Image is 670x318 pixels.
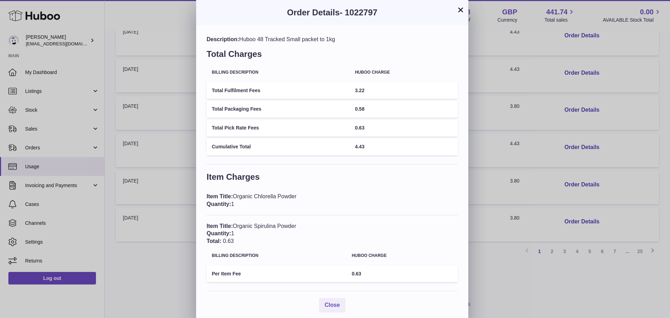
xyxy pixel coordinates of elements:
[223,238,234,244] span: 0.63
[207,7,458,18] h3: Order Details
[207,238,221,244] span: Total:
[350,65,458,80] th: Huboo charge
[352,271,361,276] span: 0.63
[355,88,364,93] span: 3.22
[355,106,364,112] span: 0.58
[207,65,350,80] th: Billing Description
[207,265,347,282] td: Per Item Fee
[347,248,458,263] th: Huboo charge
[207,193,458,208] div: Organic Chlorella Powder 1
[340,8,377,17] span: - 1022797
[207,193,233,199] span: Item Title:
[207,82,350,99] td: Total Fulfilment Fees
[207,171,458,186] h3: Item Charges
[207,119,350,136] td: Total Pick Rate Fees
[355,144,364,149] span: 4.43
[207,201,231,207] span: Quantity:
[207,101,350,118] td: Total Packaging Fees
[207,49,458,63] h3: Total Charges
[325,302,340,308] span: Close
[207,138,350,155] td: Cumulative Total
[207,248,347,263] th: Billing Description
[456,6,465,14] button: ×
[207,36,239,42] span: Description:
[207,222,458,245] div: Organic Spirulina Powder 1
[207,230,231,236] span: Quantity:
[207,223,233,229] span: Item Title:
[355,125,364,131] span: 0.63
[207,36,458,43] div: Huboo 48 Tracked Small packet to 1kg
[319,298,345,312] button: Close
